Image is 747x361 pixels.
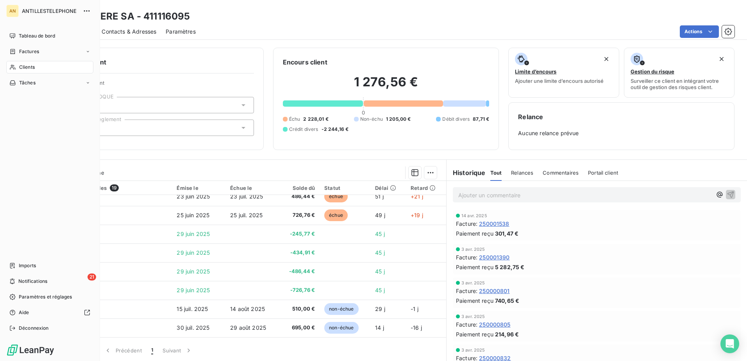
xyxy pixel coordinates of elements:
span: Débit divers [442,116,470,123]
span: 726,76 € [283,211,315,219]
span: Tâches [19,79,36,86]
span: 29 juin 2025 [177,231,210,237]
span: 21 [88,273,96,281]
a: Clients [6,61,93,73]
span: Gestion du risque [631,68,674,75]
span: Notifications [18,278,47,285]
span: -2 244,16 € [322,126,349,133]
span: 51 j [375,193,384,200]
span: -434,91 € [283,249,315,257]
h6: Encours client [283,57,327,67]
span: non-échue [324,322,358,334]
span: 14 j [375,324,384,331]
span: 23 juin 2025 [177,193,210,200]
div: Statut [324,185,366,191]
button: 1 [147,342,158,359]
span: 0 [362,109,365,116]
span: 45 j [375,287,385,293]
span: non-échue [324,303,358,315]
span: Crédit divers [289,126,318,133]
span: 15 juil. 2025 [177,306,208,312]
span: Paiement reçu [456,229,493,238]
button: Suivant [158,342,197,359]
span: 29 juin 2025 [177,287,210,293]
span: 14 avr. 2025 [461,213,487,218]
span: Paiement reçu [456,263,493,271]
a: Factures [6,45,93,58]
span: 250000805 [479,320,510,329]
span: -486,44 € [283,268,315,275]
span: 29 juin 2025 [177,249,210,256]
span: +21 j [411,193,423,200]
span: 2 228,01 € [303,116,329,123]
span: 301,47 € [495,229,518,238]
h3: POMPIERE SA - 411116095 [69,9,190,23]
div: Échue le [230,185,273,191]
span: 25 juin 2025 [177,212,209,218]
span: Limite d’encours [515,68,556,75]
span: Paramètres [166,28,196,36]
img: Logo LeanPay [6,344,55,356]
span: 19 [110,184,119,191]
span: 3 avr. 2025 [461,314,485,319]
span: Imports [19,262,36,269]
span: Contacts & Adresses [102,28,156,36]
span: Relances [511,170,533,176]
div: Open Intercom Messenger [720,334,739,353]
span: 45 j [375,268,385,275]
h6: Historique [447,168,486,177]
span: 510,00 € [283,305,315,313]
button: Précédent [99,342,147,359]
span: Paiement reçu [456,330,493,338]
a: Tâches [6,77,93,89]
span: 3 avr. 2025 [461,247,485,252]
button: Limite d’encoursAjouter une limite d’encours autorisé [508,48,619,98]
span: 45 j [375,231,385,237]
h6: Informations client [47,57,254,67]
span: 25 juil. 2025 [230,212,263,218]
span: Non-échu [360,116,383,123]
span: Paiement reçu [456,297,493,305]
h2: 1 276,56 € [283,74,490,98]
span: 5 282,75 € [495,263,525,271]
span: 87,71 € [473,116,489,123]
span: 49 j [375,212,385,218]
span: Tout [490,170,502,176]
span: Surveiller ce client en intégrant votre outil de gestion des risques client. [631,78,728,90]
span: Échu [289,116,300,123]
span: 14 août 2025 [230,306,265,312]
span: Tableau de bord [19,32,55,39]
span: Aide [19,309,29,316]
span: 29 juin 2025 [177,268,210,275]
span: Facture : [456,253,477,261]
span: 3 avr. 2025 [461,348,485,352]
span: Clients [19,64,35,71]
div: Émise le [177,185,221,191]
span: 250000801 [479,287,509,295]
span: Facture : [456,220,477,228]
a: Aide [6,306,93,319]
span: 30 juil. 2025 [177,324,209,331]
span: Commentaires [543,170,579,176]
div: Pièces comptables [58,184,167,191]
div: AN [6,5,19,17]
span: 3 avr. 2025 [461,281,485,285]
span: 23 juil. 2025 [230,193,263,200]
span: Aucune relance prévue [518,129,725,137]
span: Portail client [588,170,618,176]
span: échue [324,209,348,221]
span: Facture : [456,320,477,329]
button: Gestion du risqueSurveiller ce client en intégrant votre outil de gestion des risques client. [624,48,734,98]
span: -1 j [411,306,418,312]
button: Actions [680,25,719,38]
span: -726,76 € [283,286,315,294]
span: 29 août 2025 [230,324,266,331]
span: 250001390 [479,253,509,261]
a: Paramètres et réglages [6,291,93,303]
span: -245,77 € [283,230,315,238]
span: Factures [19,48,39,55]
span: échue [324,191,348,202]
span: -16 j [411,324,422,331]
a: Tableau de bord [6,30,93,42]
div: Retard [411,185,441,191]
